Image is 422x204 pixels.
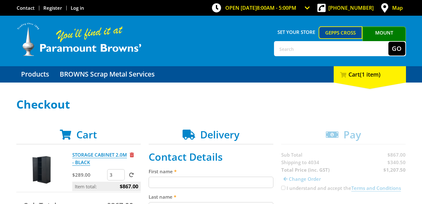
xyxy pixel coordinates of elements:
label: Last name [149,193,273,201]
a: Log in [71,5,84,11]
a: Go to the registration page [43,5,62,11]
a: STORAGE CABINET 2.0M - BLACK [72,152,127,166]
a: Mount [PERSON_NAME] [362,26,406,50]
span: (1 item) [360,71,381,78]
span: Cart [76,128,97,141]
span: OPEN [DATE] [225,4,296,11]
a: Go to the BROWNS Scrap Metal Services page [55,66,159,83]
a: Go to the Products page [16,66,54,83]
span: Delivery [200,128,239,141]
a: Gepps Cross [319,26,362,39]
span: 8:00am - 5:00pm [257,4,296,11]
span: $867.00 [120,182,138,191]
label: First name [149,168,273,175]
img: Paramount Browns' [16,22,142,57]
p: $289.00 [72,171,106,179]
img: STORAGE CABINET 2.0M - BLACK [22,151,60,189]
span: Set your store [274,26,319,38]
button: Go [388,42,405,56]
a: Go to the Contact page [17,5,35,11]
input: Please enter your first name. [149,177,273,188]
h2: Contact Details [149,151,273,163]
p: Item total: [72,182,141,191]
h1: Checkout [16,98,406,111]
div: Cart [334,66,406,83]
input: Search [275,42,388,56]
a: Remove from cart [130,152,134,158]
